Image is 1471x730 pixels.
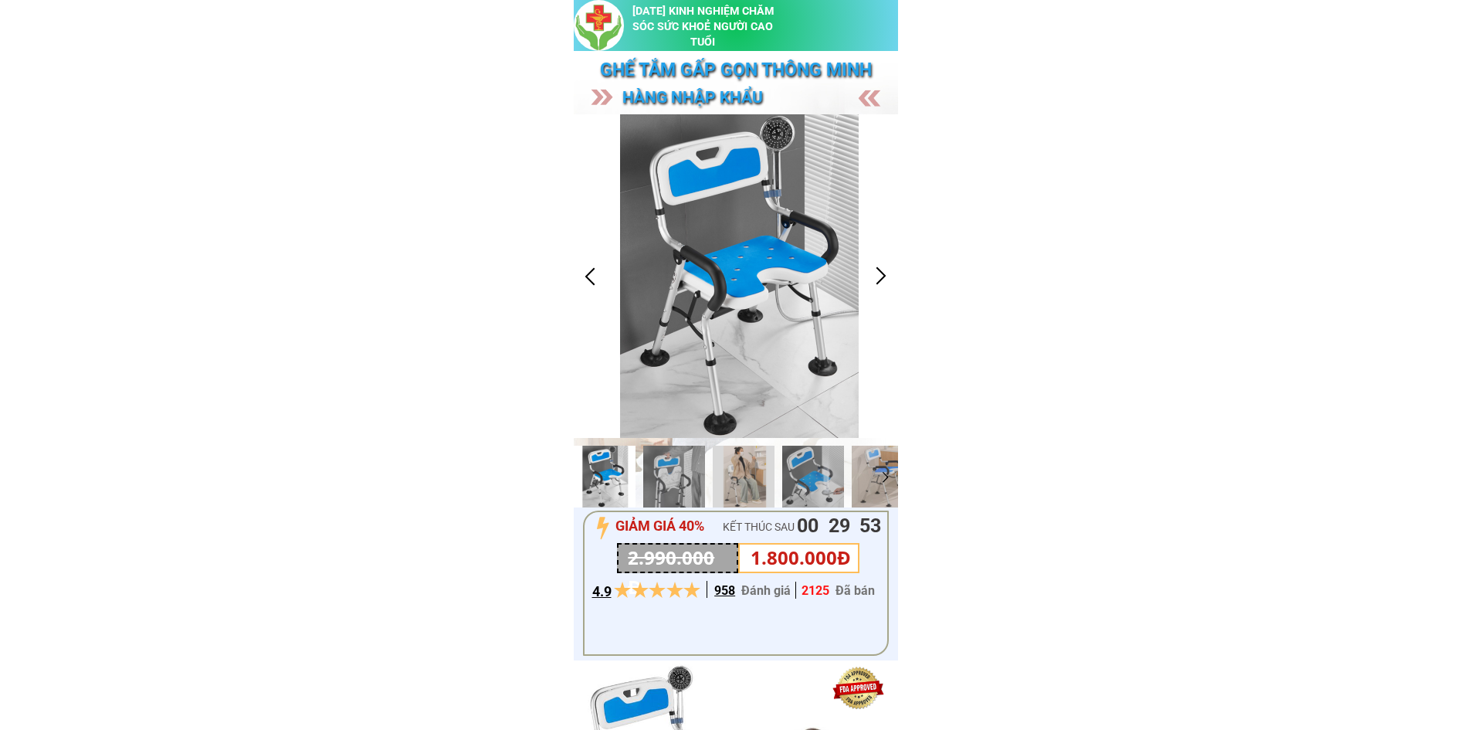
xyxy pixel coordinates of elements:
span: 2125 [802,583,829,598]
span: Đánh giá [741,583,791,598]
h3: [DATE] KINH NGHIỆM CHĂM SÓC SỨC KHOẺ NGƯỜI CAO TUỔI [629,4,777,50]
h3: 4.9 [592,581,615,603]
h3: KẾT THÚC SAU [723,518,826,535]
h3: 2.990.000Đ [628,543,727,603]
h3: 1.800.000Đ [751,543,854,572]
span: 958 [714,583,735,598]
h3: GIẢM GIÁ 40% [615,515,722,538]
span: Đã bán [835,583,875,598]
h3: Ghế tắm GẤP GỌN THÔNG MINH [600,56,877,85]
h3: hàng nhập khẩu [GEOGRAPHIC_DATA] [622,85,865,137]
